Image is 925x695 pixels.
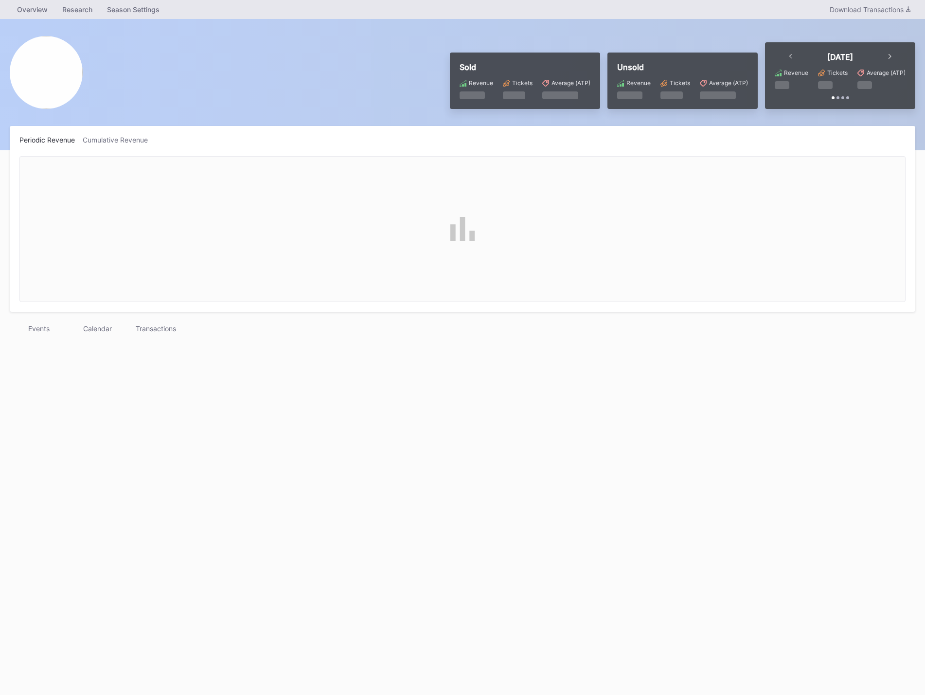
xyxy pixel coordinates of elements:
[827,69,848,76] div: Tickets
[10,321,68,336] div: Events
[512,79,533,87] div: Tickets
[469,79,493,87] div: Revenue
[830,5,910,14] div: Download Transactions
[617,62,748,72] div: Unsold
[867,69,906,76] div: Average (ATP)
[100,2,167,17] a: Season Settings
[55,2,100,17] a: Research
[460,62,590,72] div: Sold
[19,136,83,144] div: Periodic Revenue
[626,79,651,87] div: Revenue
[784,69,808,76] div: Revenue
[126,321,185,336] div: Transactions
[551,79,590,87] div: Average (ATP)
[827,52,853,62] div: [DATE]
[709,79,748,87] div: Average (ATP)
[83,136,156,144] div: Cumulative Revenue
[68,321,126,336] div: Calendar
[10,2,55,17] a: Overview
[825,3,915,16] button: Download Transactions
[670,79,690,87] div: Tickets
